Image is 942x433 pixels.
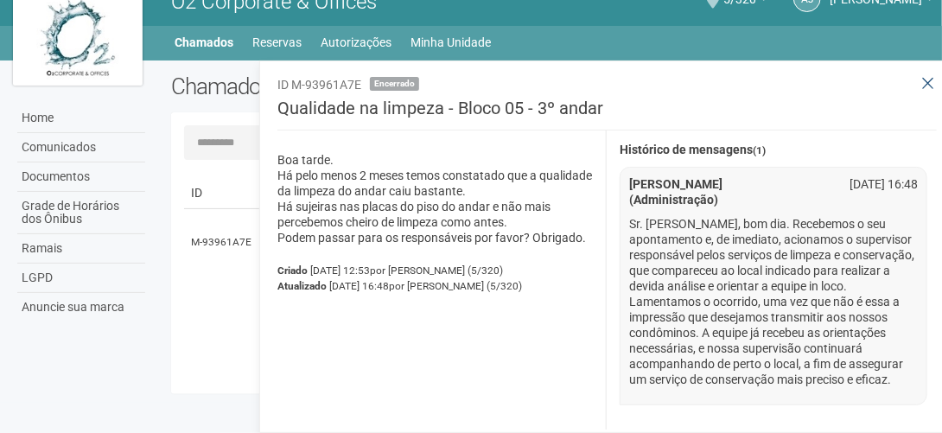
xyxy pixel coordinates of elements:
[277,78,361,92] span: ID M-93961A7E
[184,177,262,209] td: ID
[17,133,145,162] a: Comunicados
[17,293,145,322] a: Anuncie sua marca
[310,264,503,277] span: [DATE] 12:53
[329,280,522,292] span: [DATE] 16:48
[277,99,937,131] h3: Qualidade na limpeza - Bloco 05 - 3º andar
[175,30,233,54] a: Chamados
[826,176,931,192] div: [DATE] 16:48
[629,177,722,207] strong: [PERSON_NAME] (Administração)
[753,144,766,156] span: (1)
[370,77,419,91] span: Encerrado
[171,73,475,99] h2: Chamados
[17,192,145,234] a: Grade de Horários dos Ônibus
[184,209,262,276] td: M-93961A7E
[370,264,503,277] span: por [PERSON_NAME] (5/320)
[629,216,918,387] p: Sr. [PERSON_NAME], bom dia. Recebemos o seu apontamento e, de imediato, acionamos o supervisor re...
[321,30,391,54] a: Autorizações
[620,143,766,157] strong: Histórico de mensagens
[277,280,327,292] strong: Atualizado
[17,162,145,192] a: Documentos
[277,152,594,245] p: Boa tarde. Há pelo menos 2 meses temos constatado que a qualidade da limpeza do andar caiu bastan...
[277,264,308,277] strong: Criado
[389,280,522,292] span: por [PERSON_NAME] (5/320)
[17,264,145,293] a: LGPD
[17,104,145,133] a: Home
[252,30,302,54] a: Reservas
[411,30,491,54] a: Minha Unidade
[17,234,145,264] a: Ramais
